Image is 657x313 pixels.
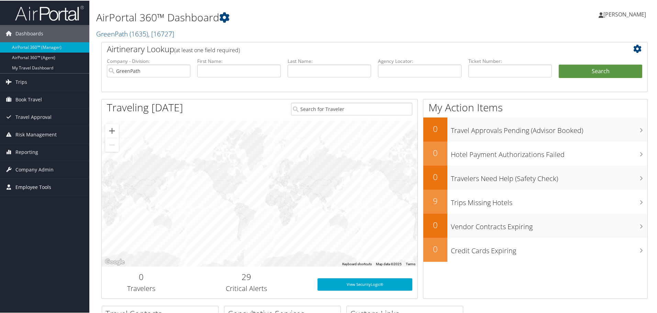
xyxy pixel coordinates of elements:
[423,219,447,230] h2: 0
[15,160,54,178] span: Company Admin
[105,137,119,151] button: Zoom out
[451,242,647,255] h3: Credit Cards Expiring
[423,165,647,189] a: 0Travelers Need Help (Safety Check)
[103,257,126,266] img: Google
[423,170,447,182] h2: 0
[107,100,183,114] h1: Traveling [DATE]
[15,108,52,125] span: Travel Approval
[291,102,412,115] input: Search for Traveler
[423,189,647,213] a: 9Trips Missing Hotels
[15,4,84,21] img: airportal-logo.png
[148,29,174,38] span: , [ 16727 ]
[423,122,447,134] h2: 0
[423,243,447,254] h2: 0
[107,57,190,64] label: Company - Division:
[423,141,647,165] a: 0Hotel Payment Authorizations Failed
[559,64,642,78] button: Search
[451,122,647,135] h3: Travel Approvals Pending (Advisor Booked)
[603,10,646,18] span: [PERSON_NAME]
[15,90,42,108] span: Book Travel
[103,257,126,266] a: Open this area in Google Maps (opens a new window)
[423,100,647,114] h1: My Action Items
[130,29,148,38] span: ( 1635 )
[451,170,647,183] h3: Travelers Need Help (Safety Check)
[15,143,38,160] span: Reporting
[423,117,647,141] a: 0Travel Approvals Pending (Advisor Booked)
[15,73,27,90] span: Trips
[451,194,647,207] h3: Trips Missing Hotels
[15,125,57,143] span: Risk Management
[174,46,240,53] span: (at least one field required)
[288,57,371,64] label: Last Name:
[186,270,307,282] h2: 29
[107,43,597,54] h2: Airtinerary Lookup
[96,29,174,38] a: GreenPath
[105,123,119,137] button: Zoom in
[197,57,281,64] label: First Name:
[406,261,415,265] a: Terms (opens in new tab)
[107,283,176,293] h3: Travelers
[318,278,412,290] a: View SecurityLogic®
[342,261,372,266] button: Keyboard shortcuts
[451,218,647,231] h3: Vendor Contracts Expiring
[107,270,176,282] h2: 0
[376,261,402,265] span: Map data ©2025
[468,57,552,64] label: Ticket Number:
[378,57,461,64] label: Agency Locator:
[186,283,307,293] h3: Critical Alerts
[451,146,647,159] h3: Hotel Payment Authorizations Failed
[96,10,467,24] h1: AirPortal 360™ Dashboard
[423,237,647,261] a: 0Credit Cards Expiring
[599,3,653,24] a: [PERSON_NAME]
[15,178,51,195] span: Employee Tools
[423,146,447,158] h2: 0
[423,194,447,206] h2: 9
[15,24,43,42] span: Dashboards
[423,213,647,237] a: 0Vendor Contracts Expiring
